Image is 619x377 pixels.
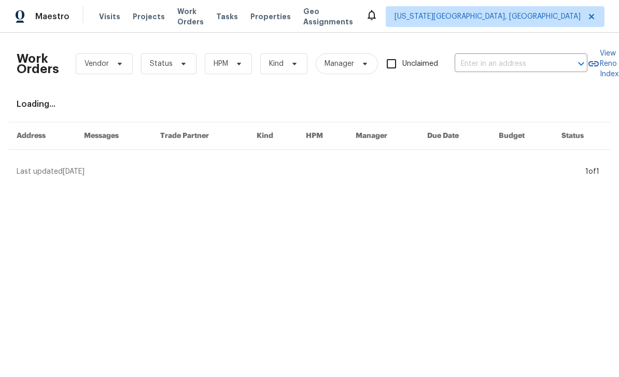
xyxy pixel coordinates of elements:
[303,6,353,27] span: Geo Assignments
[248,122,298,150] th: Kind
[17,53,59,74] h2: Work Orders
[347,122,419,150] th: Manager
[8,122,76,150] th: Address
[17,166,582,177] div: Last updated
[553,122,611,150] th: Status
[63,168,85,175] span: [DATE]
[133,11,165,22] span: Projects
[85,59,109,69] span: Vendor
[99,11,120,22] span: Visits
[152,122,249,150] th: Trade Partner
[177,6,204,27] span: Work Orders
[76,122,152,150] th: Messages
[395,11,581,22] span: [US_STATE][GEOGRAPHIC_DATA], [GEOGRAPHIC_DATA]
[325,59,354,69] span: Manager
[587,48,618,79] a: View Reno Index
[216,13,238,20] span: Tasks
[419,122,490,150] th: Due Date
[455,56,558,72] input: Enter in an address
[35,11,69,22] span: Maestro
[214,59,228,69] span: HPM
[298,122,347,150] th: HPM
[269,59,284,69] span: Kind
[585,166,599,177] div: 1 of 1
[490,122,553,150] th: Budget
[574,57,588,71] button: Open
[402,59,438,69] span: Unclaimed
[250,11,291,22] span: Properties
[150,59,173,69] span: Status
[17,99,602,109] div: Loading...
